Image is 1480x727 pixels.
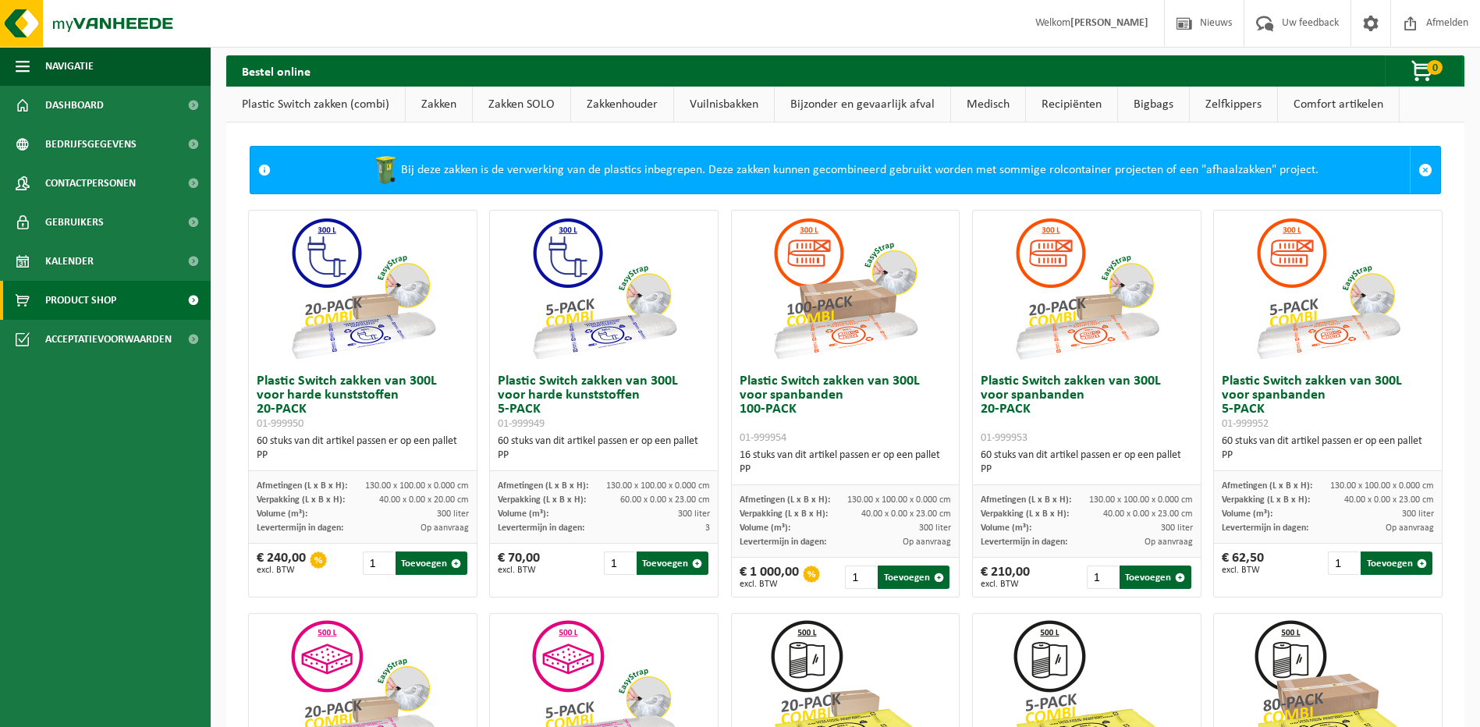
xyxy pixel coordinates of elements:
[637,551,708,575] button: Toevoegen
[981,374,1193,445] h3: Plastic Switch zakken van 300L voor spanbanden 20-PACK
[1222,481,1312,491] span: Afmetingen (L x B x H):
[1330,481,1434,491] span: 130.00 x 100.00 x 0.000 cm
[740,432,786,444] span: 01-999954
[1222,418,1269,430] span: 01-999952
[1386,523,1434,533] span: Op aanvraag
[740,449,952,477] div: 16 stuks van dit artikel passen er op een pallet
[498,481,588,491] span: Afmetingen (L x B x H):
[981,432,1027,444] span: 01-999953
[226,87,405,122] a: Plastic Switch zakken (combi)
[279,147,1410,193] div: Bij deze zakken is de verwerking van de plastics inbegrepen. Deze zakken kunnen gecombineerd gebr...
[257,566,306,575] span: excl. BTW
[370,154,401,186] img: WB-0240-HPE-GN-50.png
[951,87,1025,122] a: Medisch
[1385,55,1463,87] button: 0
[981,566,1030,589] div: € 210,00
[257,551,306,575] div: € 240,00
[437,509,469,519] span: 300 liter
[775,87,950,122] a: Bijzonder en gevaarlijk afval
[1344,495,1434,505] span: 40.00 x 0.00 x 23.00 cm
[1145,537,1193,547] span: Op aanvraag
[498,495,586,505] span: Verpakking (L x B x H):
[705,523,710,533] span: 3
[498,551,540,575] div: € 70,00
[981,495,1071,505] span: Afmetingen (L x B x H):
[740,566,799,589] div: € 1 000,00
[1278,87,1399,122] a: Comfort artikelen
[1190,87,1277,122] a: Zelfkippers
[226,55,326,86] h2: Bestel online
[45,47,94,86] span: Navigatie
[257,374,469,431] h3: Plastic Switch zakken van 300L voor harde kunststoffen 20-PACK
[740,537,826,547] span: Levertermijn in dagen:
[1328,551,1359,575] input: 1
[45,164,136,203] span: Contactpersonen
[498,509,548,519] span: Volume (m³):
[473,87,570,122] a: Zakken SOLO
[257,481,347,491] span: Afmetingen (L x B x H):
[674,87,774,122] a: Vuilnisbakken
[1222,495,1310,505] span: Verpakking (L x B x H):
[981,580,1030,589] span: excl. BTW
[571,87,673,122] a: Zakkenhouder
[257,523,343,533] span: Levertermijn in dagen:
[498,374,710,431] h3: Plastic Switch zakken van 300L voor harde kunststoffen 5-PACK
[740,580,799,589] span: excl. BTW
[406,87,472,122] a: Zakken
[678,509,710,519] span: 300 liter
[1361,551,1432,575] button: Toevoegen
[981,523,1031,533] span: Volume (m³):
[363,551,394,575] input: 1
[45,125,137,164] span: Bedrijfsgegevens
[606,481,710,491] span: 130.00 x 100.00 x 0.000 cm
[740,523,790,533] span: Volume (m³):
[740,495,830,505] span: Afmetingen (L x B x H):
[526,211,682,367] img: 01-999949
[740,463,952,477] div: PP
[981,537,1067,547] span: Levertermijn in dagen:
[1427,60,1443,75] span: 0
[604,551,635,575] input: 1
[1070,17,1148,29] strong: [PERSON_NAME]
[421,523,469,533] span: Op aanvraag
[45,320,172,359] span: Acceptatievoorwaarden
[379,495,469,505] span: 40.00 x 0.00 x 20.00 cm
[498,566,540,575] span: excl. BTW
[1222,434,1434,463] div: 60 stuks van dit artikel passen er op een pallet
[1103,509,1193,519] span: 40.00 x 0.00 x 23.00 cm
[1222,523,1308,533] span: Levertermijn in dagen:
[845,566,876,589] input: 1
[919,523,951,533] span: 300 liter
[620,495,710,505] span: 60.00 x 0.00 x 23.00 cm
[1120,566,1191,589] button: Toevoegen
[257,495,345,505] span: Verpakking (L x B x H):
[1089,495,1193,505] span: 130.00 x 100.00 x 0.000 cm
[285,211,441,367] img: 01-999950
[1222,374,1434,431] h3: Plastic Switch zakken van 300L voor spanbanden 5-PACK
[1222,551,1264,575] div: € 62,50
[1222,566,1264,575] span: excl. BTW
[45,86,104,125] span: Dashboard
[981,509,1069,519] span: Verpakking (L x B x H):
[498,449,710,463] div: PP
[45,203,104,242] span: Gebruikers
[257,418,303,430] span: 01-999950
[1009,211,1165,367] img: 01-999953
[981,449,1193,477] div: 60 stuks van dit artikel passen er op een pallet
[396,551,467,575] button: Toevoegen
[1402,509,1434,519] span: 300 liter
[1222,449,1434,463] div: PP
[1410,147,1440,193] a: Sluit melding
[740,509,828,519] span: Verpakking (L x B x H):
[903,537,951,547] span: Op aanvraag
[45,281,116,320] span: Product Shop
[1087,566,1118,589] input: 1
[847,495,951,505] span: 130.00 x 100.00 x 0.000 cm
[767,211,923,367] img: 01-999954
[257,509,307,519] span: Volume (m³):
[498,418,545,430] span: 01-999949
[257,434,469,463] div: 60 stuks van dit artikel passen er op een pallet
[1118,87,1189,122] a: Bigbags
[1161,523,1193,533] span: 300 liter
[498,523,584,533] span: Levertermijn in dagen:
